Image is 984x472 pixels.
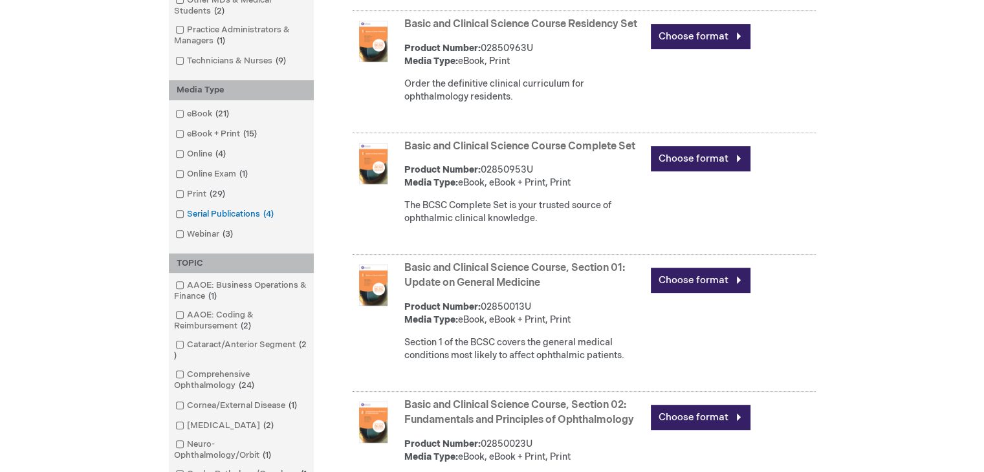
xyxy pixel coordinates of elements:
[285,400,300,411] span: 1
[272,56,289,66] span: 9
[172,128,262,140] a: eBook + Print15
[205,291,220,301] span: 1
[404,336,644,362] div: Section 1 of the BCSC covers the general medical conditions most likely to affect ophthalmic pati...
[172,400,302,412] a: Cornea/External Disease1
[353,21,394,62] img: Basic and Clinical Science Course Residency Set
[172,24,311,47] a: Practice Administrators & Managers1
[404,301,644,327] div: 02850013U eBook, eBook + Print, Print
[235,380,257,391] span: 24
[240,129,260,139] span: 15
[404,199,644,225] div: The BCSC Complete Set is your trusted source of ophthalmic clinical knowledge.
[172,420,279,432] a: [MEDICAL_DATA]2
[212,109,232,119] span: 21
[212,149,229,159] span: 4
[404,164,481,175] strong: Product Number:
[404,438,644,464] div: 02850023U eBook, eBook + Print, Print
[172,208,279,220] a: Serial Publications4
[213,36,228,46] span: 1
[404,42,644,68] div: 02850963U eBook, Print
[206,189,228,199] span: 29
[260,420,277,431] span: 2
[404,140,635,153] a: Basic and Clinical Science Course Complete Set
[237,321,254,331] span: 2
[353,143,394,184] img: Basic and Clinical Science Course Complete Set
[651,268,750,293] a: Choose format
[172,148,231,160] a: Online4
[353,402,394,443] img: Basic and Clinical Science Course, Section 02: Fundamentals and Principles of Ophthalmology
[260,209,277,219] span: 4
[404,164,644,189] div: 02850953U eBook, eBook + Print, Print
[259,450,274,460] span: 1
[404,78,644,103] div: Order the definitive clinical curriculum for ophthalmology residents.
[169,253,314,274] div: TOPIC
[353,264,394,306] img: Basic and Clinical Science Course, Section 01: Update on General Medicine
[219,229,236,239] span: 3
[172,228,238,241] a: Webinar3
[172,369,311,392] a: Comprehensive Ophthalmology24
[404,451,458,462] strong: Media Type:
[211,6,228,16] span: 2
[172,438,311,462] a: Neuro-Ophthalmology/Orbit1
[404,262,625,289] a: Basic and Clinical Science Course, Section 01: Update on General Medicine
[404,43,481,54] strong: Product Number:
[169,80,314,100] div: Media Type
[404,314,458,325] strong: Media Type:
[172,279,311,303] a: AAOE: Business Operations & Finance1
[174,339,307,361] span: 2
[172,108,234,120] a: eBook21
[651,405,750,430] a: Choose format
[236,169,251,179] span: 1
[172,55,291,67] a: Technicians & Nurses9
[404,56,458,67] strong: Media Type:
[404,177,458,188] strong: Media Type:
[404,18,637,30] a: Basic and Clinical Science Course Residency Set
[172,188,230,200] a: Print29
[404,301,481,312] strong: Product Number:
[651,24,750,49] a: Choose format
[404,399,634,426] a: Basic and Clinical Science Course, Section 02: Fundamentals and Principles of Ophthalmology
[404,438,481,449] strong: Product Number:
[172,339,311,362] a: Cataract/Anterior Segment2
[651,146,750,171] a: Choose format
[172,309,311,332] a: AAOE: Coding & Reimbursement2
[172,168,253,180] a: Online Exam1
